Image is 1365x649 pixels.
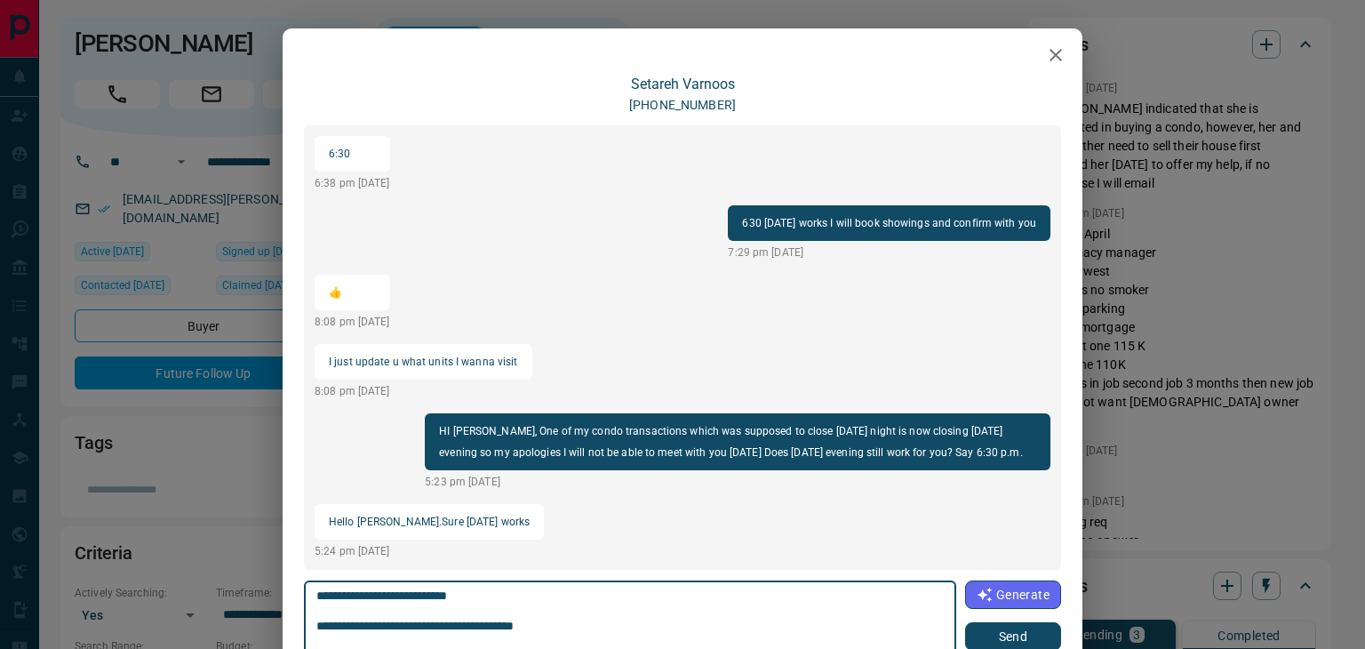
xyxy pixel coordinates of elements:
p: 5:24 pm [DATE] [315,543,544,559]
button: Generate [965,581,1061,609]
p: 5:23 pm [DATE] [425,474,1050,490]
p: 6:30 [329,143,376,164]
p: Hello [PERSON_NAME].Sure [DATE] works [329,511,530,533]
p: 630 [DATE] works I will book showings and confirm with you [742,212,1036,234]
p: 7:29 pm [DATE] [728,244,1050,260]
p: 8:08 pm [DATE] [315,314,390,330]
p: HI [PERSON_NAME], One of my condo transactions which was supposed to close [DATE] night is now cl... [439,421,1036,463]
p: 6:38 pm [DATE] [315,175,390,191]
p: [PHONE_NUMBER] [629,96,736,115]
p: 👍 [329,282,376,303]
a: Setareh Varnoos [631,76,735,92]
p: I just update u what units I wanna visit [329,351,518,373]
p: 8:08 pm [DATE] [315,383,532,399]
